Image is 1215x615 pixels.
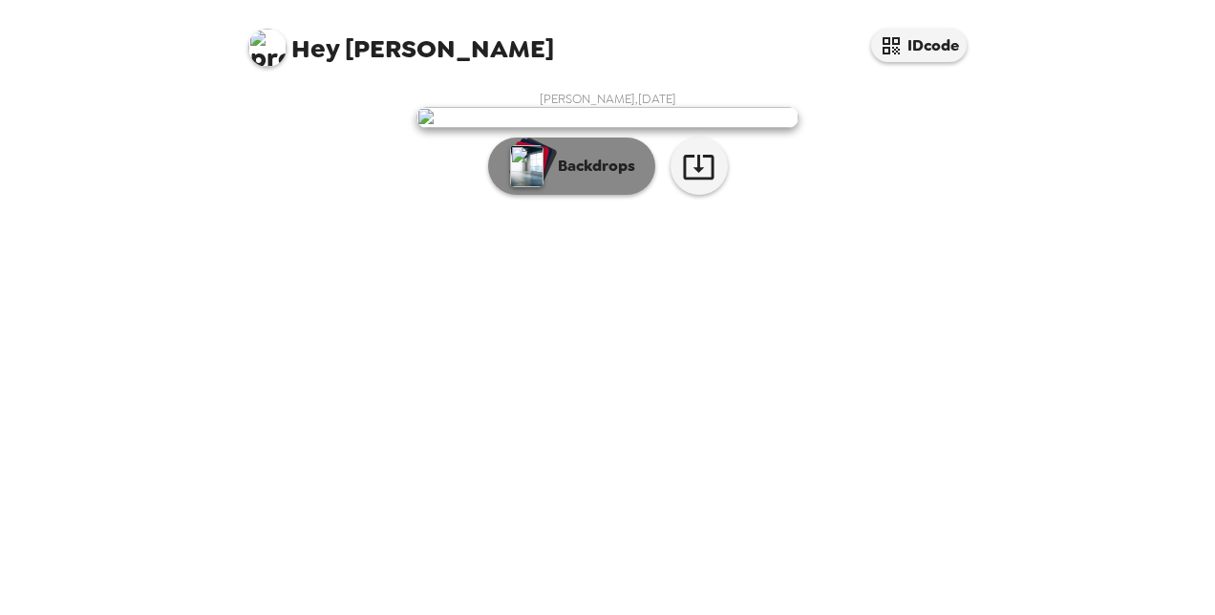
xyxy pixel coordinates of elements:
[248,29,287,67] img: profile pic
[416,107,799,128] img: user
[291,32,339,66] span: Hey
[548,155,635,178] p: Backdrops
[248,19,554,62] span: [PERSON_NAME]
[488,138,655,195] button: Backdrops
[540,91,676,107] span: [PERSON_NAME] , [DATE]
[871,29,967,62] button: IDcode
